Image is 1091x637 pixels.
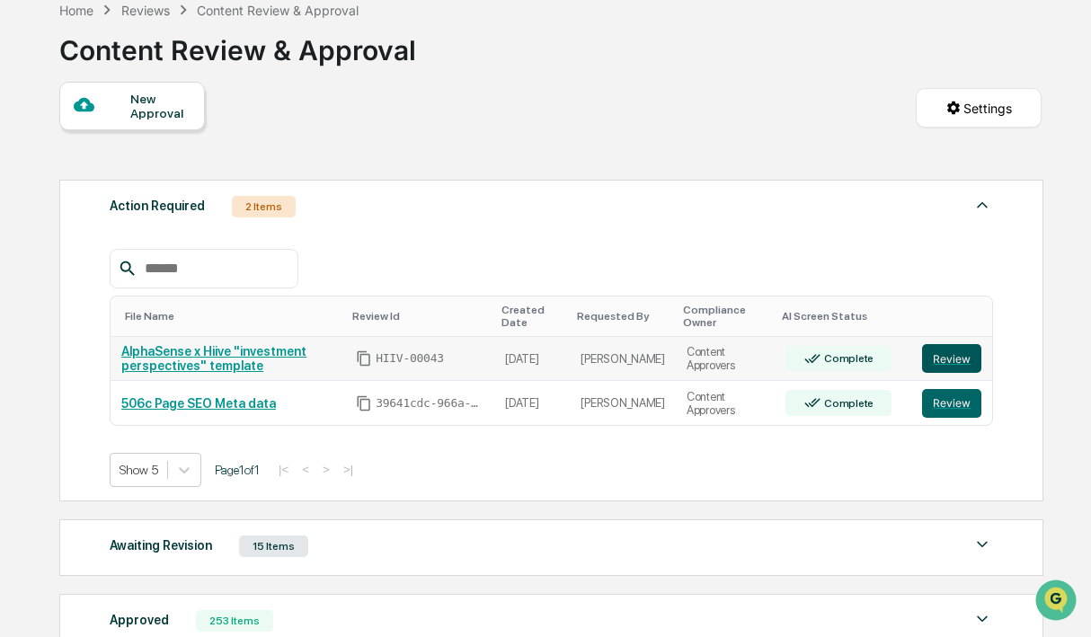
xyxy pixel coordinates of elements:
[683,304,767,329] div: Toggle SortBy
[376,396,483,411] span: 39641cdc-966a-4e65-879f-2a6a777944d8
[36,261,113,279] span: Data Lookup
[926,310,985,323] div: Toggle SortBy
[59,20,416,66] div: Content Review & Approval
[820,352,874,365] div: Complete
[18,38,327,66] p: How can we help?
[127,304,217,318] a: Powered byPylon
[570,381,676,425] td: [PERSON_NAME]
[971,534,993,555] img: caret
[179,305,217,318] span: Pylon
[125,310,338,323] div: Toggle SortBy
[239,535,308,557] div: 15 Items
[676,381,775,425] td: Content Approvers
[782,310,904,323] div: Toggle SortBy
[317,462,335,477] button: >
[18,228,32,243] div: 🖐️
[356,395,372,411] span: Copy Id
[356,350,372,367] span: Copy Id
[61,137,295,155] div: Start new chat
[494,381,570,425] td: [DATE]
[676,337,775,382] td: Content Approvers
[922,344,981,373] button: Review
[121,396,276,411] a: 506c Page SEO Meta data
[273,462,294,477] button: |<
[121,3,170,18] div: Reviews
[197,3,359,18] div: Content Review & Approval
[570,337,676,382] td: [PERSON_NAME]
[18,262,32,277] div: 🔎
[61,155,227,170] div: We're available if you need us!
[297,462,315,477] button: <
[352,310,487,323] div: Toggle SortBy
[971,608,993,630] img: caret
[110,534,212,557] div: Awaiting Revision
[376,351,444,366] span: HIIV-00043
[130,92,191,120] div: New Approval
[196,610,273,632] div: 253 Items
[110,194,205,217] div: Action Required
[922,389,981,418] button: Review
[215,463,260,477] span: Page 1 of 1
[577,310,669,323] div: Toggle SortBy
[971,194,993,216] img: caret
[306,143,327,164] button: Start new chat
[110,608,169,632] div: Approved
[123,219,230,252] a: 🗄️Attestations
[338,462,359,477] button: >|
[820,397,874,410] div: Complete
[11,253,120,286] a: 🔎Data Lookup
[36,226,116,244] span: Preclearance
[148,226,223,244] span: Attestations
[501,304,563,329] div: Toggle SortBy
[121,344,306,373] a: AlphaSense x Hiive "investment perspectives" template
[916,88,1042,128] button: Settings
[1033,578,1082,626] iframe: Open customer support
[18,137,50,170] img: 1746055101610-c473b297-6a78-478c-a979-82029cc54cd1
[494,337,570,382] td: [DATE]
[59,3,93,18] div: Home
[11,219,123,252] a: 🖐️Preclearance
[130,228,145,243] div: 🗄️
[232,196,296,217] div: 2 Items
